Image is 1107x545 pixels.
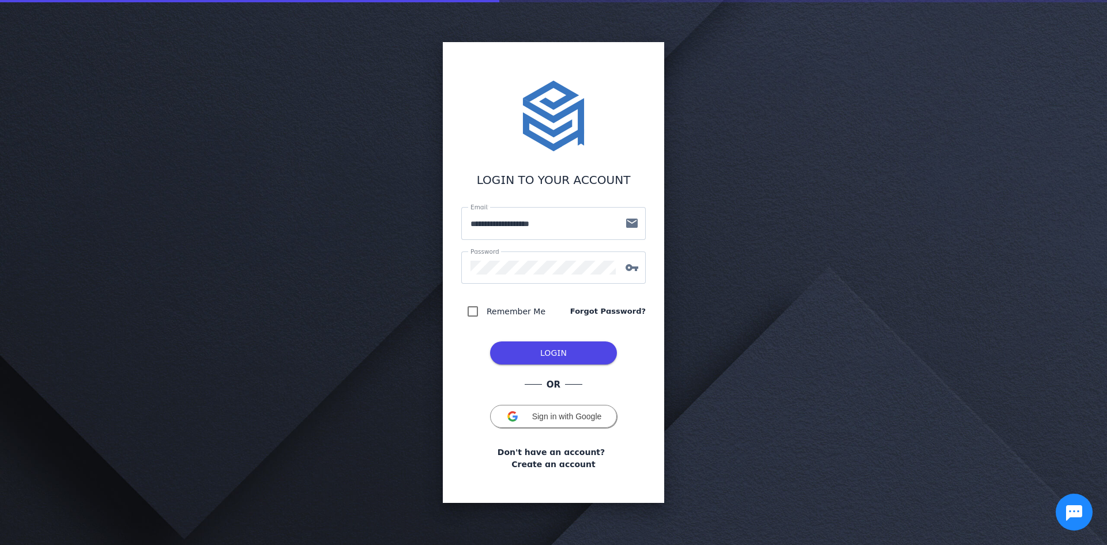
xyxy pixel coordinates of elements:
span: Sign in with Google [532,412,602,421]
span: LOGIN [540,348,567,358]
a: Create an account [511,458,595,471]
label: Remember Me [484,305,545,318]
mat-icon: mail [618,216,646,230]
a: Forgot Password? [570,306,646,317]
mat-icon: vpn_key [618,261,646,275]
mat-label: Email [470,204,487,211]
span: OR [542,378,565,392]
div: LOGIN TO YOUR ACCOUNT [461,171,646,189]
mat-label: Password [470,248,499,255]
button: LOG IN [490,341,617,364]
img: stacktome.svg [517,79,590,153]
span: Don't have an account? [498,446,605,458]
button: Sign in with Google [490,405,617,428]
